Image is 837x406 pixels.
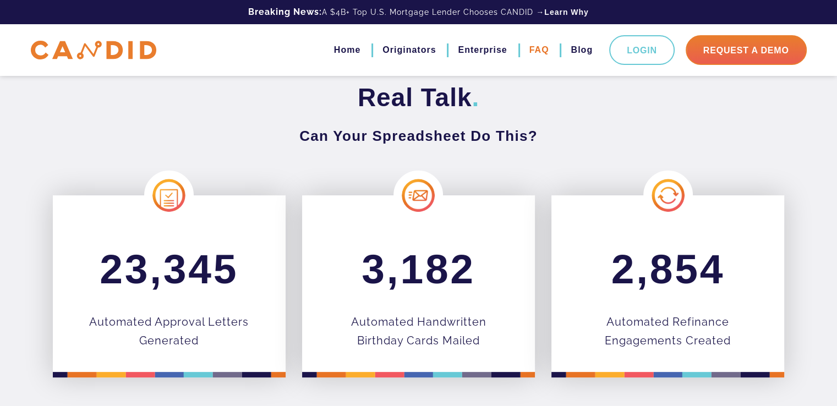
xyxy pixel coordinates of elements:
p: Automated Approval Letters Generated [86,312,253,350]
b: Breaking News: [248,7,322,17]
h2: Real Talk [53,82,785,113]
a: Home [334,41,360,59]
a: Blog [571,41,593,59]
img: CANDID APP [31,41,156,60]
h3: Can Your Spreadsheet Do This? [53,126,785,146]
span: 2,854 [611,246,725,292]
span: 23,345 [100,246,238,292]
span: . [472,83,479,112]
a: Request A Demo [686,35,807,65]
a: Learn Why [544,7,589,18]
a: FAQ [529,41,549,59]
span: 3,182 [362,246,475,292]
p: Automated Handwritten Birthday Cards Mailed [335,312,502,350]
a: Enterprise [458,41,507,59]
a: Originators [382,41,436,59]
a: Login [609,35,675,65]
p: Automated Refinance Engagements Created [584,312,751,350]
